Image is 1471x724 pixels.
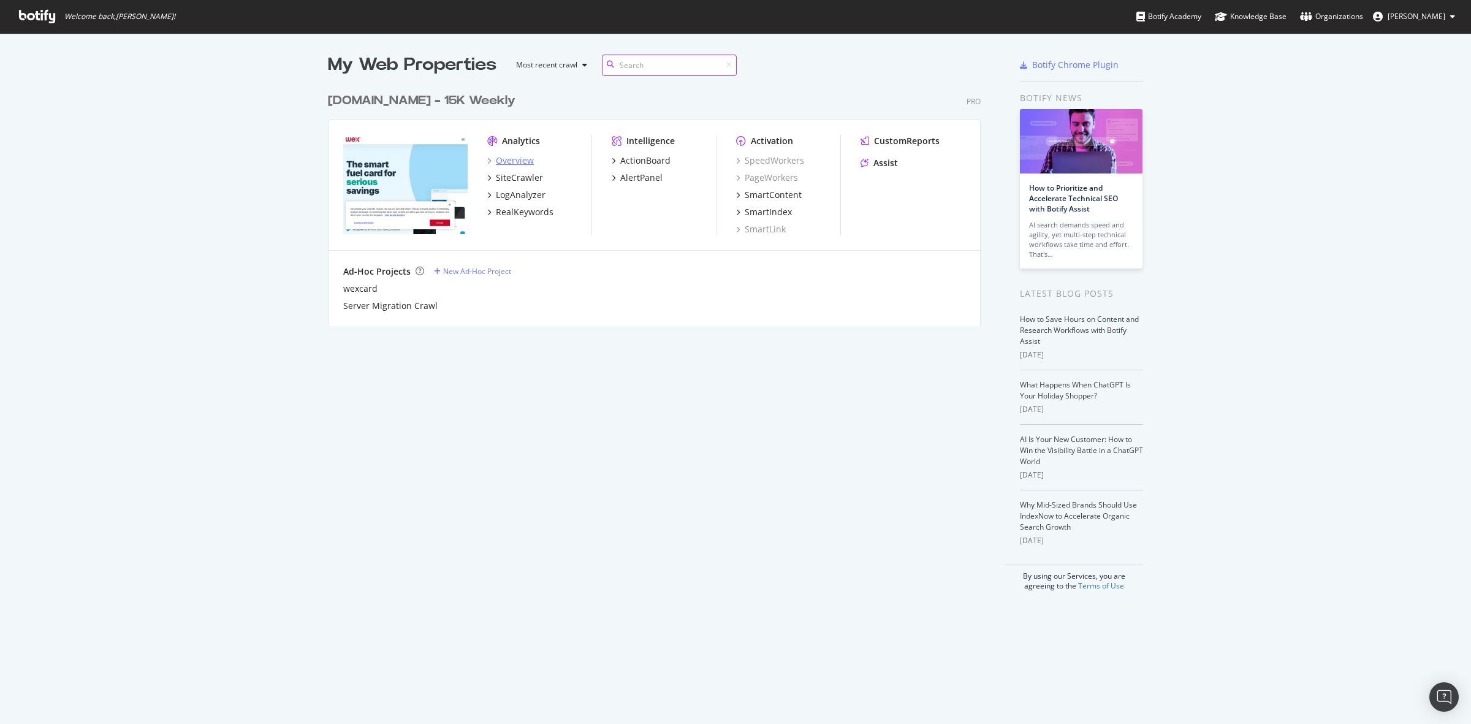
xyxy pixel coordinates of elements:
div: My Web Properties [328,53,496,77]
button: [PERSON_NAME] [1363,7,1465,26]
a: CustomReports [861,135,940,147]
div: Pro [967,96,981,107]
div: Assist [873,157,898,169]
a: SmartIndex [736,206,792,218]
a: AI Is Your New Customer: How to Win the Visibility Battle in a ChatGPT World [1020,434,1143,467]
div: Organizations [1300,10,1363,23]
a: How to Save Hours on Content and Research Workflows with Botify Assist [1020,314,1139,346]
a: SiteCrawler [487,172,543,184]
div: Botify Chrome Plugin [1032,59,1119,71]
a: What Happens When ChatGPT Is Your Holiday Shopper? [1020,379,1131,401]
div: RealKeywords [496,206,553,218]
a: Overview [487,154,534,167]
div: CustomReports [874,135,940,147]
div: Analytics [502,135,540,147]
div: Overview [496,154,534,167]
div: Ad-Hoc Projects [343,265,411,278]
a: How to Prioritize and Accelerate Technical SEO with Botify Assist [1029,183,1118,214]
a: SmartLink [736,223,786,235]
a: Server Migration Crawl [343,300,438,312]
div: [DOMAIN_NAME] - 15K Weekly [328,92,515,110]
div: Open Intercom Messenger [1429,682,1459,712]
div: [DATE] [1020,470,1143,481]
div: grid [328,77,990,326]
div: SiteCrawler [496,172,543,184]
div: Botify Academy [1136,10,1201,23]
div: Intelligence [626,135,675,147]
a: SpeedWorkers [736,154,804,167]
div: Latest Blog Posts [1020,287,1143,300]
input: Search [602,55,737,76]
div: Most recent crawl [516,61,577,69]
div: [DATE] [1020,404,1143,415]
div: By using our Services, you are agreeing to the [1005,565,1143,591]
button: Most recent crawl [506,55,592,75]
div: AlertPanel [620,172,663,184]
a: [DOMAIN_NAME] - 15K Weekly [328,92,520,110]
div: ActionBoard [620,154,671,167]
div: SmartContent [745,189,802,201]
span: Henrique Riboldi [1388,11,1445,21]
div: LogAnalyzer [496,189,545,201]
div: Activation [751,135,793,147]
a: Why Mid-Sized Brands Should Use IndexNow to Accelerate Organic Search Growth [1020,500,1137,532]
div: Botify news [1020,91,1143,105]
div: [DATE] [1020,535,1143,546]
a: Terms of Use [1078,581,1124,591]
a: Botify Chrome Plugin [1020,59,1119,71]
a: SmartContent [736,189,802,201]
a: LogAnalyzer [487,189,545,201]
a: RealKeywords [487,206,553,218]
a: AlertPanel [612,172,663,184]
a: New Ad-Hoc Project [434,266,511,276]
a: wexcard [343,283,378,295]
div: AI search demands speed and agility, yet multi-step technical workflows take time and effort. Tha... [1029,220,1133,259]
img: wexinc.com [343,135,468,234]
div: [DATE] [1020,349,1143,360]
img: How to Prioritize and Accelerate Technical SEO with Botify Assist [1020,109,1142,173]
div: Knowledge Base [1215,10,1287,23]
a: Assist [861,157,898,169]
span: Welcome back, [PERSON_NAME] ! [64,12,175,21]
div: New Ad-Hoc Project [443,266,511,276]
div: SmartIndex [745,206,792,218]
a: PageWorkers [736,172,798,184]
a: ActionBoard [612,154,671,167]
